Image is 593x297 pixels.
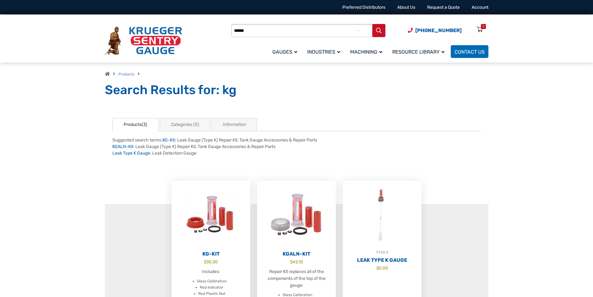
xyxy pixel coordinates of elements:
[376,266,388,271] bdi: 0.00
[162,137,175,143] a: KG-Kit
[427,5,460,10] a: Request a Quote
[343,257,421,263] h2: Leak Type K Gauge
[204,259,218,264] bdi: 30.20
[392,49,445,55] span: Resource Library
[198,291,225,297] li: Red Plastic Nut
[263,268,330,289] p: Repair Kit replaces all of the components of the top of the gauge:
[269,44,304,59] a: Gauges
[350,49,382,55] span: Machining
[112,144,133,149] a: KGALN-Kit
[372,24,385,37] button: Search
[472,5,488,10] a: Account
[197,278,227,285] li: Glass Calibration
[408,26,462,34] a: Phone Number (920) 434-8860
[290,259,293,264] span: $
[200,285,224,291] li: Red Indicator
[415,27,462,33] span: [PHONE_NUMBER]
[290,259,303,264] bdi: 42.10
[397,5,415,10] a: About Us
[118,72,134,76] a: Products
[342,5,385,10] a: Preferred Distributors
[105,82,488,98] h1: Search Results for: kg
[172,181,250,249] img: KG-Kit
[178,268,244,275] p: Includes:
[204,259,206,264] span: $
[105,26,182,55] img: Krueger Sentry Gauge
[482,24,484,29] div: 0
[343,249,421,256] div: TYPE K
[376,266,379,271] span: $
[388,44,451,59] a: Resource Library
[112,137,481,156] div: Suggested search terms: : Leak Gauge (Type K) Repair Kit, Tank Gauge Accessories & Repair Parts :...
[112,151,150,156] a: Leak Type K Gauge
[272,49,297,55] span: Gauges
[112,118,158,131] a: Products(3)
[257,181,336,249] img: KGALN-Kit
[304,44,346,59] a: Industries
[257,251,336,257] h2: KGALN-Kit
[172,251,250,257] h2: KG-Kit
[212,118,257,131] a: Information
[451,45,488,58] a: Contact Us
[454,49,485,55] span: Contact Us
[343,181,421,249] img: Leak Detection Gauge
[307,49,340,55] span: Industries
[346,44,388,59] a: Machining
[160,118,210,131] a: Categories (0)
